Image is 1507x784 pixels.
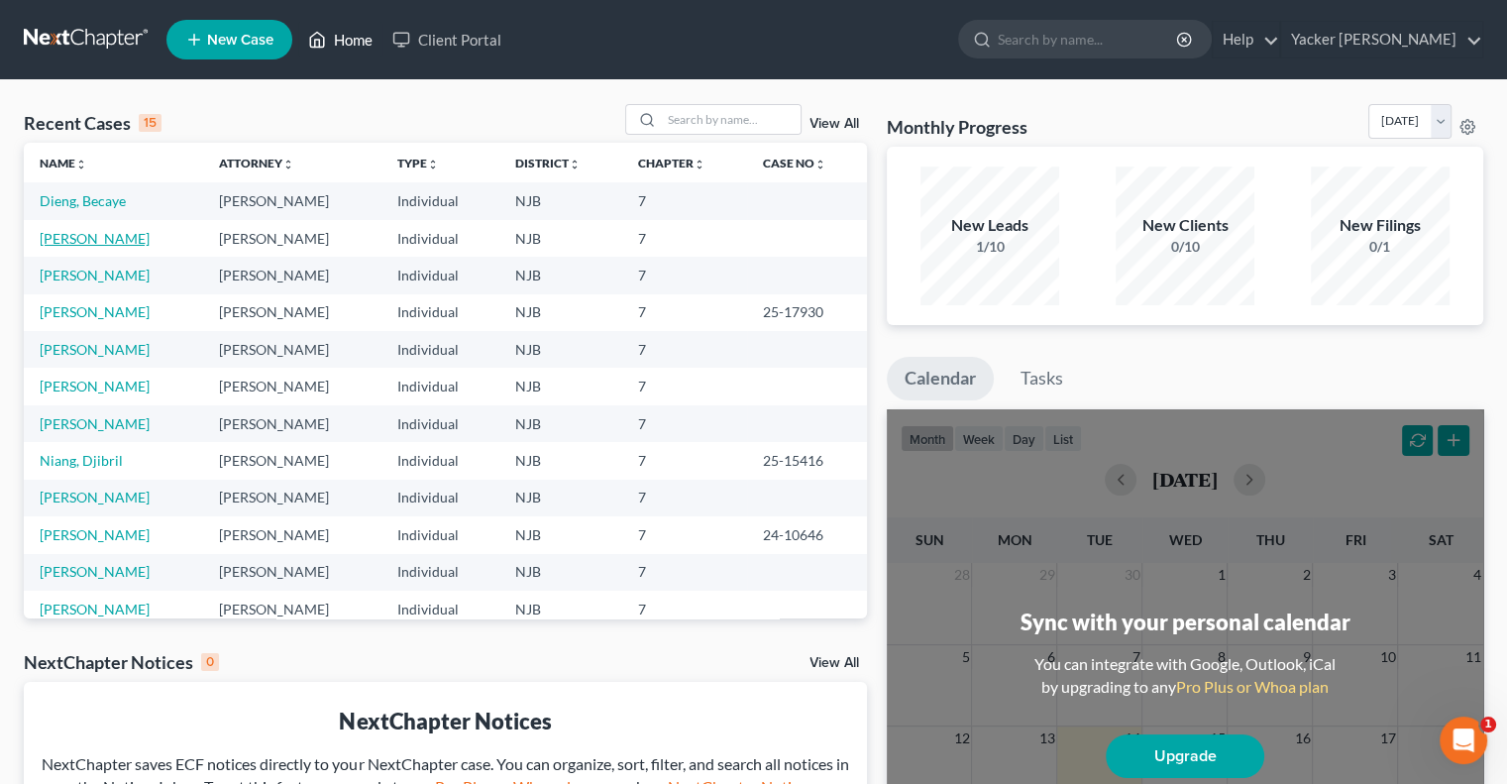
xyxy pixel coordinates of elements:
td: Individual [381,516,499,553]
td: NJB [499,516,622,553]
a: [PERSON_NAME] [40,267,150,283]
i: unfold_more [427,159,439,170]
td: 7 [621,182,746,219]
td: Individual [381,554,499,591]
input: Search by name... [662,105,801,134]
iframe: Intercom live chat [1440,717,1487,764]
i: unfold_more [814,159,826,170]
div: 0 [201,653,219,671]
td: 7 [621,554,746,591]
td: 7 [621,331,746,368]
span: New Case [207,33,273,48]
td: NJB [499,591,622,627]
td: NJB [499,182,622,219]
td: NJB [499,405,622,442]
td: 7 [621,591,746,627]
i: unfold_more [282,159,294,170]
td: Individual [381,257,499,293]
td: [PERSON_NAME] [203,480,382,516]
td: 7 [621,294,746,331]
a: Client Portal [382,22,511,57]
div: 15 [139,114,161,132]
td: [PERSON_NAME] [203,257,382,293]
td: 7 [621,220,746,257]
td: Individual [381,480,499,516]
td: Individual [381,591,499,627]
td: [PERSON_NAME] [203,516,382,553]
td: [PERSON_NAME] [203,331,382,368]
div: New Clients [1116,214,1254,237]
a: Help [1213,22,1279,57]
td: NJB [499,257,622,293]
td: 7 [621,405,746,442]
div: Recent Cases [24,111,161,135]
a: Pro Plus or Whoa plan [1176,677,1329,696]
td: 24-10646 [747,516,867,553]
td: Individual [381,294,499,331]
input: Search by name... [998,21,1179,57]
td: Individual [381,182,499,219]
div: 1/10 [920,237,1059,257]
a: Home [298,22,382,57]
td: Individual [381,405,499,442]
a: Upgrade [1106,734,1264,778]
a: [PERSON_NAME] [40,303,150,320]
a: [PERSON_NAME] [40,563,150,580]
td: NJB [499,442,622,479]
i: unfold_more [569,159,581,170]
div: You can integrate with Google, Outlook, iCal by upgrading to any [1026,653,1344,699]
td: [PERSON_NAME] [203,294,382,331]
a: Nameunfold_more [40,156,87,170]
td: 7 [621,257,746,293]
td: [PERSON_NAME] [203,554,382,591]
div: New Filings [1311,214,1450,237]
a: Niang, Djibril [40,452,123,469]
td: 7 [621,442,746,479]
td: [PERSON_NAME] [203,405,382,442]
td: Individual [381,442,499,479]
td: 7 [621,368,746,404]
a: Typeunfold_more [397,156,439,170]
td: NJB [499,220,622,257]
div: NextChapter Notices [40,706,851,736]
h3: Monthly Progress [887,115,1027,139]
a: [PERSON_NAME] [40,378,150,394]
a: View All [809,656,859,670]
a: [PERSON_NAME] [40,526,150,543]
td: NJB [499,294,622,331]
a: [PERSON_NAME] [40,601,150,617]
a: Calendar [887,357,994,400]
a: Tasks [1003,357,1081,400]
td: NJB [499,368,622,404]
div: Sync with your personal calendar [1020,607,1349,637]
div: NextChapter Notices [24,650,219,674]
a: Attorneyunfold_more [219,156,294,170]
td: [PERSON_NAME] [203,220,382,257]
a: [PERSON_NAME] [40,341,150,358]
td: [PERSON_NAME] [203,442,382,479]
a: [PERSON_NAME] [40,489,150,505]
i: unfold_more [75,159,87,170]
a: Chapterunfold_more [637,156,704,170]
a: [PERSON_NAME] [40,415,150,432]
a: Yacker [PERSON_NAME] [1281,22,1482,57]
td: NJB [499,331,622,368]
i: unfold_more [693,159,704,170]
a: [PERSON_NAME] [40,230,150,247]
td: [PERSON_NAME] [203,591,382,627]
td: Individual [381,220,499,257]
span: 1 [1480,717,1496,732]
td: [PERSON_NAME] [203,182,382,219]
td: 7 [621,480,746,516]
td: NJB [499,480,622,516]
div: 0/1 [1311,237,1450,257]
a: Dieng, Becaye [40,192,126,209]
td: NJB [499,554,622,591]
td: Individual [381,331,499,368]
td: 7 [621,516,746,553]
a: Districtunfold_more [515,156,581,170]
div: 0/10 [1116,237,1254,257]
a: Case Nounfold_more [763,156,826,170]
a: View All [809,117,859,131]
td: Individual [381,368,499,404]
